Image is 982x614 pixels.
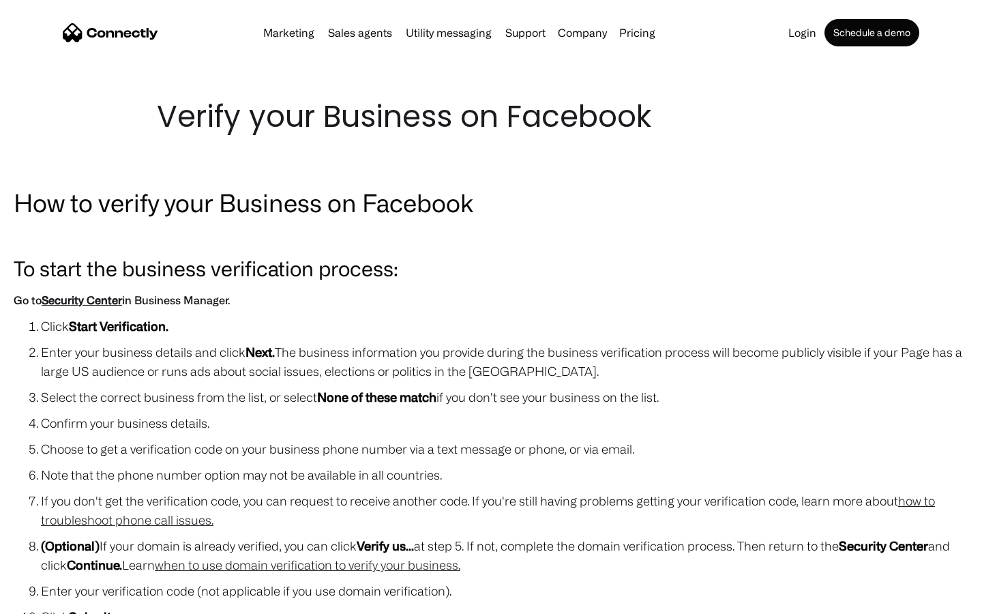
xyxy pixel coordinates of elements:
li: Confirm your business details. [41,413,968,433]
a: Utility messaging [400,27,497,38]
p: ‍ [14,226,968,246]
h3: To start the business verification process: [14,252,968,284]
ul: Language list [27,590,82,609]
strong: Next. [245,345,275,359]
a: Support [500,27,551,38]
a: Marketing [258,27,320,38]
strong: None of these match [317,390,436,404]
li: Click [41,317,968,336]
h2: How to verify your Business on Facebook [14,186,968,220]
aside: Language selected: English [14,590,82,609]
li: If you don't get the verification code, you can request to receive another code. If you're still ... [41,491,968,529]
strong: Verify us... [357,539,414,553]
strong: (Optional) [41,539,100,553]
li: Note that the phone number option may not be available in all countries. [41,465,968,484]
h1: Verify your Business on Facebook [157,96,825,138]
div: Company [558,23,607,42]
a: Login [783,27,822,38]
li: Enter your verification code (not applicable if you use domain verification). [41,581,968,600]
strong: Security Center [839,539,928,553]
li: If your domain is already verified, you can click at step 5. If not, complete the domain verifica... [41,536,968,574]
h6: Go to in Business Manager. [14,291,968,310]
a: when to use domain verification to verify your business. [155,558,460,572]
li: Choose to get a verification code on your business phone number via a text message or phone, or v... [41,439,968,458]
strong: Continue. [67,558,122,572]
li: Select the correct business from the list, or select if you don't see your business on the list. [41,388,968,407]
a: Sales agents [323,27,398,38]
strong: Start Verification. [69,319,168,333]
a: Schedule a demo [824,19,919,46]
a: Security Center [42,294,122,306]
li: Enter your business details and click The business information you provide during the business ve... [41,342,968,381]
a: Pricing [614,27,661,38]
